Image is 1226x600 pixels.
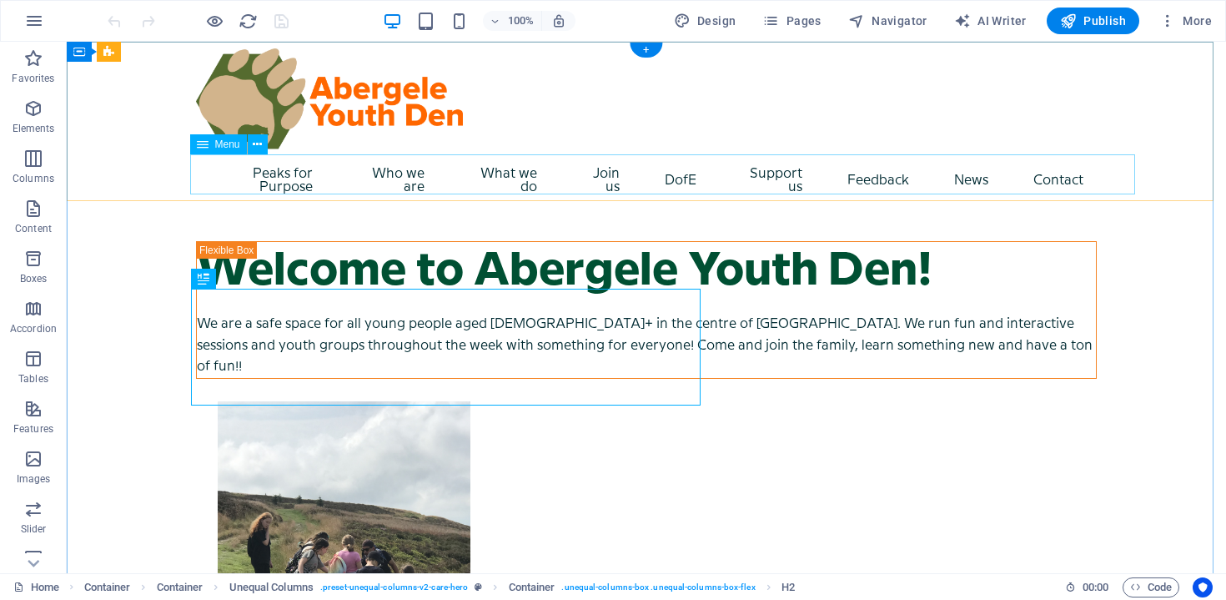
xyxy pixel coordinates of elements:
button: Usercentrics [1193,577,1213,597]
p: Columns [13,172,54,185]
i: Reload page [239,12,258,31]
p: Slider [21,522,47,536]
i: This element is a customizable preset [475,582,482,592]
button: Design [667,8,743,34]
span: Click to select. Double-click to edit [509,577,555,597]
p: Elements [13,122,55,135]
button: Publish [1047,8,1139,34]
h6: Session time [1065,577,1109,597]
i: On resize automatically adjust zoom level to fit chosen device. [551,13,566,28]
a: Click to cancel selection. Double-click to open Pages [13,577,59,597]
span: Click to select. Double-click to edit [229,577,314,597]
p: Content [15,222,52,235]
span: Pages [762,13,821,29]
div: + [630,43,662,58]
span: Code [1130,577,1172,597]
span: Click to select. Double-click to edit [84,577,131,597]
h6: 100% [508,11,535,31]
button: Code [1123,577,1179,597]
button: Pages [756,8,827,34]
nav: breadcrumb [84,577,795,597]
p: Images [17,472,51,486]
button: More [1153,8,1218,34]
span: Design [674,13,736,29]
button: Click here to leave preview mode and continue editing [204,11,224,31]
span: More [1159,13,1212,29]
span: . preset-unequal-columns-v2-care-hero [320,577,468,597]
button: AI Writer [947,8,1033,34]
button: reload [238,11,258,31]
span: : [1094,581,1097,593]
span: 00 00 [1083,577,1108,597]
p: Accordion [10,322,57,335]
div: Design (Ctrl+Alt+Y) [667,8,743,34]
span: Menu [215,139,240,149]
p: Features [13,422,53,436]
span: Navigator [848,13,927,29]
button: Navigator [842,8,934,34]
span: AI Writer [954,13,1027,29]
p: Favorites [12,72,54,85]
span: Click to select. Double-click to edit [781,577,795,597]
p: Tables [18,372,48,386]
span: Publish [1060,13,1126,29]
button: 100% [483,11,542,31]
span: . unequal-columns-box .unequal-columns-box-flex [561,577,755,597]
p: Boxes [20,272,48,285]
span: Click to select. Double-click to edit [157,577,203,597]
